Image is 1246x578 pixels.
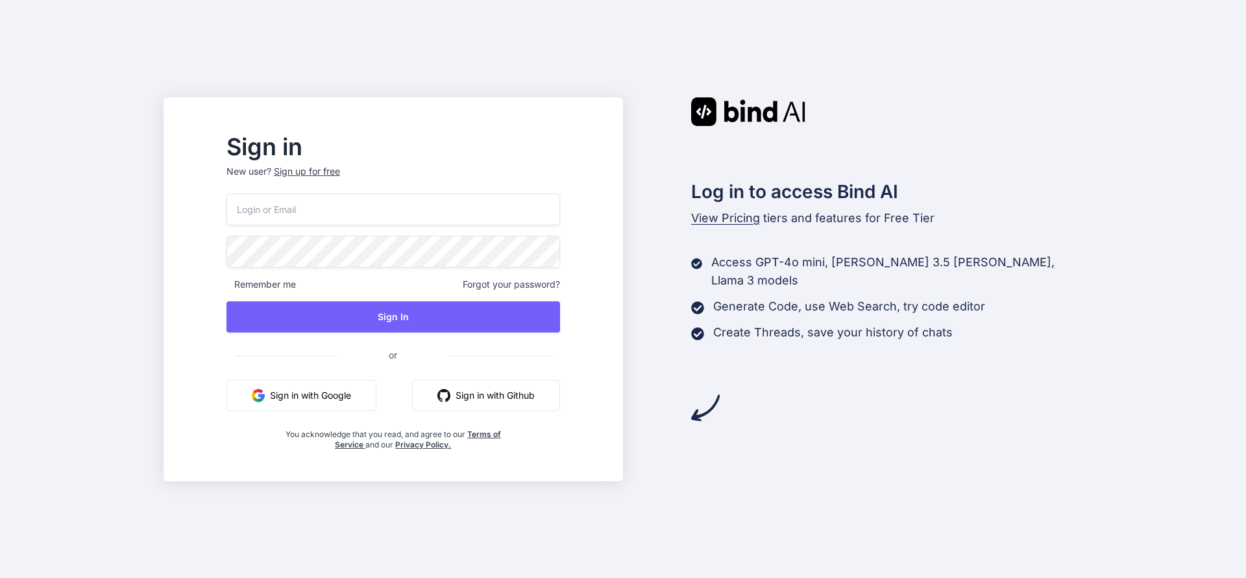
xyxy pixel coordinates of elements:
img: arrow [691,394,720,422]
img: google [252,389,265,402]
button: Sign in with Github [412,380,560,411]
div: You acknowledge that you read, and agree to our and our [282,421,504,450]
button: Sign In [226,301,560,333]
a: Terms of Service [335,429,501,449]
p: tiers and features for Free Tier [691,209,1083,227]
p: Create Threads, save your history of chats [713,323,953,342]
h2: Log in to access Bind AI [691,178,1083,205]
p: Access GPT-4o mini, [PERSON_NAME] 3.5 [PERSON_NAME], Llama 3 models [711,253,1082,290]
a: Privacy Policy. [395,440,451,449]
p: New user? [226,165,560,194]
h2: Sign in [226,136,560,157]
button: Sign in with Google [226,380,376,411]
p: Generate Code, use Web Search, try code editor [713,297,985,316]
img: github [437,389,450,402]
div: Sign up for free [274,165,340,178]
img: Bind AI logo [691,97,805,126]
span: Remember me [226,278,296,291]
input: Login or Email [226,194,560,225]
span: Forgot your password? [463,278,560,291]
span: or [337,339,449,371]
span: View Pricing [691,211,760,225]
